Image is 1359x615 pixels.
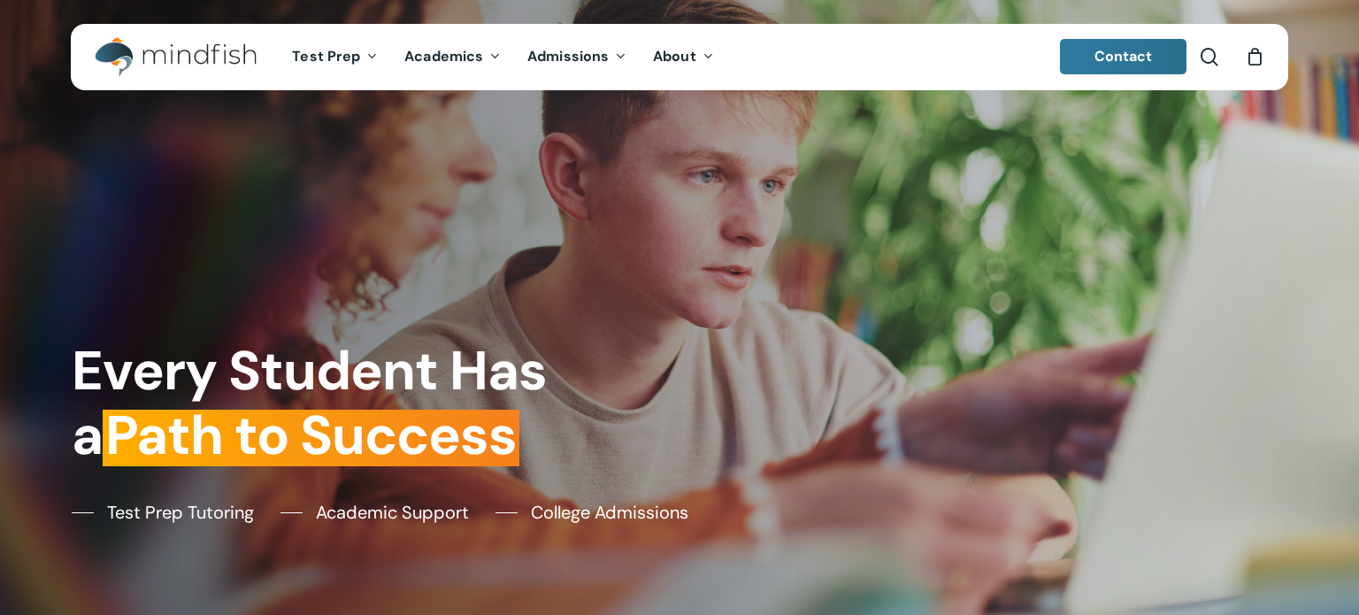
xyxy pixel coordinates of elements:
header: Main Menu [71,24,1288,90]
span: Test Prep [292,47,360,65]
a: About [640,50,727,65]
a: College Admissions [495,499,688,526]
a: Academics [391,50,514,65]
a: Admissions [514,50,640,65]
span: Contact [1094,47,1153,65]
nav: Main Menu [279,24,726,90]
h1: Every Student Has a [72,339,667,469]
a: Test Prep [279,50,391,65]
a: Academic Support [280,499,469,526]
span: About [653,47,696,65]
span: Academic Support [316,499,469,526]
span: Academics [404,47,483,65]
span: Admissions [527,47,609,65]
span: College Admissions [531,499,688,526]
em: Path to Success [103,400,519,471]
span: Test Prep Tutoring [107,499,254,526]
a: Test Prep Tutoring [72,499,254,526]
a: Contact [1060,39,1187,74]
